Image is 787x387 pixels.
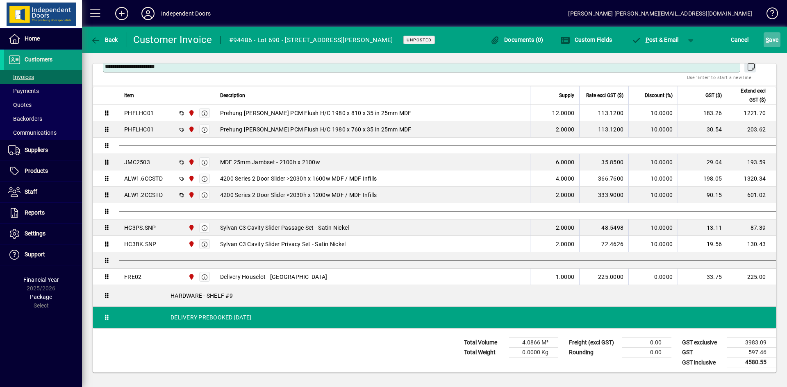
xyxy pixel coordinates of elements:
span: Staff [25,188,37,195]
span: 4200 Series 2 Door Slider >2030h x 1600w MDF / MDF Infills [220,174,377,183]
span: Christchurch [186,158,196,167]
td: 198.05 [678,170,727,187]
span: Support [25,251,45,258]
div: ALW1.6CCSTD [124,174,163,183]
td: 0.0000 [628,269,678,285]
app-page-header-button: Back [82,32,127,47]
td: 4.0866 M³ [509,338,558,348]
span: S [766,36,769,43]
span: Sylvan C3 Cavity Slider Passage Set - Satin Nickel [220,224,349,232]
span: 1.0000 [556,273,575,281]
div: JMC2503 [124,158,150,166]
button: Back [89,32,120,47]
a: Home [4,29,82,49]
span: Financial Year [23,276,59,283]
span: Home [25,35,40,42]
div: 225.0000 [585,273,623,281]
a: Backorders [4,112,82,126]
td: 183.26 [678,105,727,121]
a: Invoices [4,70,82,84]
div: PHFLHC01 [124,109,154,117]
span: Payments [8,88,39,94]
span: Discount (%) [645,91,673,100]
td: 29.04 [678,154,727,170]
td: 193.59 [727,154,776,170]
div: 113.1200 [585,125,623,134]
button: Add [109,6,135,21]
a: Products [4,161,82,181]
div: 366.7600 [585,174,623,183]
a: Communications [4,126,82,140]
div: HARDWARE - SHELF #9 [119,285,776,306]
div: #94486 - Lot 690 - [STREET_ADDRESS][PERSON_NAME] [229,34,393,47]
td: Freight (excl GST) [565,338,622,348]
button: Save [764,32,780,47]
span: Products [25,167,48,174]
span: Prehung [PERSON_NAME] PCM Flush H/C 1980 x 760 x 35 in 25mm MDF [220,125,412,134]
span: ave [766,33,778,46]
span: Description [220,91,245,100]
span: Customers [25,56,52,63]
span: 12.0000 [552,109,574,117]
span: Backorders [8,115,42,122]
td: Total Weight [460,348,509,358]
div: HC3BK.SNP [124,240,156,248]
span: Communications [8,129,57,136]
span: 6.0000 [556,158,575,166]
td: GST [678,348,727,358]
span: Package [30,294,52,300]
span: Suppliers [25,147,48,153]
button: Profile [135,6,161,21]
td: GST inclusive [678,358,727,368]
td: 4580.55 [727,358,776,368]
span: 4.0000 [556,174,575,183]
div: DELIVERY PREBOOKED [DATE] [119,307,776,328]
a: Support [4,244,82,265]
span: Quotes [8,102,32,108]
td: 597.46 [727,348,776,358]
td: Total Volume [460,338,509,348]
span: ost & Email [631,36,679,43]
td: 10.0000 [628,220,678,236]
td: 130.43 [727,236,776,252]
span: Christchurch [186,272,196,281]
button: Custom Fields [558,32,614,47]
span: Custom Fields [560,36,612,43]
div: 48.5498 [585,224,623,232]
td: 601.02 [727,187,776,203]
div: FRE02 [124,273,141,281]
span: GST ($) [705,91,722,100]
div: 333.9000 [585,191,623,199]
td: 203.62 [727,121,776,138]
td: 3983.09 [727,338,776,348]
span: Unposted [407,37,432,43]
span: Prehung [PERSON_NAME] PCM Flush H/C 1980 x 810 x 35 in 25mm MDF [220,109,412,117]
span: Christchurch [186,125,196,134]
span: Christchurch [186,174,196,183]
span: 4200 Series 2 Door Slider >2030h x 1200w MDF / MDF Infills [220,191,377,199]
td: 10.0000 [628,170,678,187]
a: Settings [4,224,82,244]
td: 1320.34 [727,170,776,187]
span: Documents (0) [490,36,544,43]
div: [PERSON_NAME] [PERSON_NAME][EMAIL_ADDRESS][DOMAIN_NAME] [568,7,752,20]
td: 10.0000 [628,121,678,138]
td: 1221.70 [727,105,776,121]
span: 2.0000 [556,125,575,134]
td: 33.75 [678,269,727,285]
td: 10.0000 [628,105,678,121]
span: Delivery Houselot - [GEOGRAPHIC_DATA] [220,273,327,281]
a: Quotes [4,98,82,112]
td: 30.54 [678,121,727,138]
td: 87.39 [727,220,776,236]
span: Settings [25,230,45,237]
td: Rounding [565,348,622,358]
div: ALW1.2CCSTD [124,191,163,199]
span: Invoices [8,74,34,80]
a: Payments [4,84,82,98]
span: P [646,36,649,43]
button: Documents (0) [488,32,546,47]
td: 0.00 [622,338,671,348]
button: Cancel [729,32,751,47]
span: Christchurch [186,223,196,232]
